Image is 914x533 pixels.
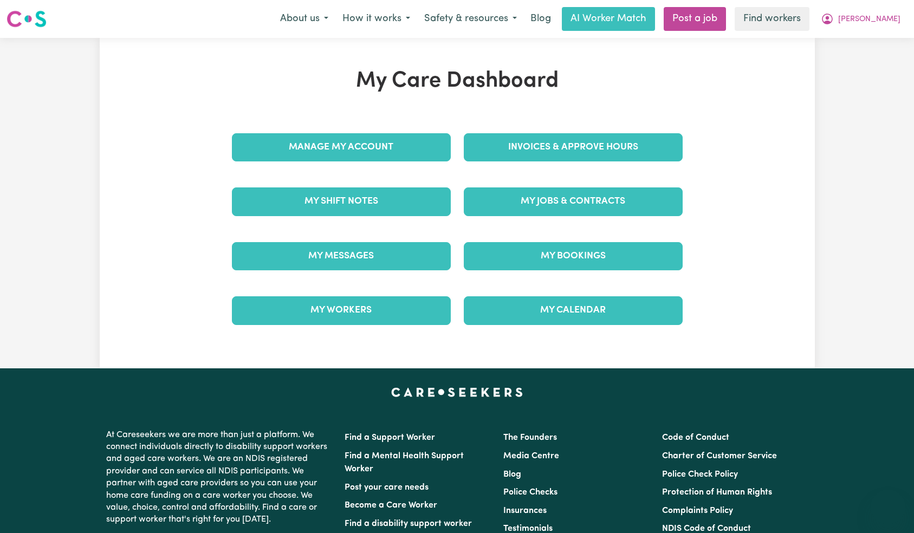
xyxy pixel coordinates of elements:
a: AI Worker Match [562,7,655,31]
a: Police Checks [503,488,558,497]
h1: My Care Dashboard [225,68,689,94]
a: Blog [524,7,558,31]
a: Police Check Policy [662,470,738,479]
iframe: Button to launch messaging window [871,490,905,524]
a: Find a Mental Health Support Worker [345,452,464,473]
a: My Shift Notes [232,187,451,216]
a: Become a Care Worker [345,501,437,510]
a: My Workers [232,296,451,324]
a: Testimonials [503,524,553,533]
p: At Careseekers we are more than just a platform. We connect individuals directly to disability su... [106,425,332,530]
a: Complaints Policy [662,506,733,515]
a: My Bookings [464,242,683,270]
button: About us [273,8,335,30]
button: How it works [335,8,417,30]
a: Find a Support Worker [345,433,435,442]
a: My Messages [232,242,451,270]
button: Safety & resources [417,8,524,30]
a: Code of Conduct [662,433,729,442]
a: Media Centre [503,452,559,460]
a: Insurances [503,506,547,515]
a: Post a job [664,7,726,31]
a: Blog [503,470,521,479]
a: Charter of Customer Service [662,452,777,460]
a: Careseekers logo [7,6,47,31]
a: Find workers [735,7,809,31]
a: Manage My Account [232,133,451,161]
a: Post your care needs [345,483,429,492]
a: My Calendar [464,296,683,324]
a: My Jobs & Contracts [464,187,683,216]
a: Find a disability support worker [345,519,472,528]
button: My Account [814,8,907,30]
a: NDIS Code of Conduct [662,524,751,533]
a: Invoices & Approve Hours [464,133,683,161]
span: [PERSON_NAME] [838,14,900,25]
a: Careseekers home page [391,388,523,396]
a: Protection of Human Rights [662,488,772,497]
img: Careseekers logo [7,9,47,29]
a: The Founders [503,433,557,442]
